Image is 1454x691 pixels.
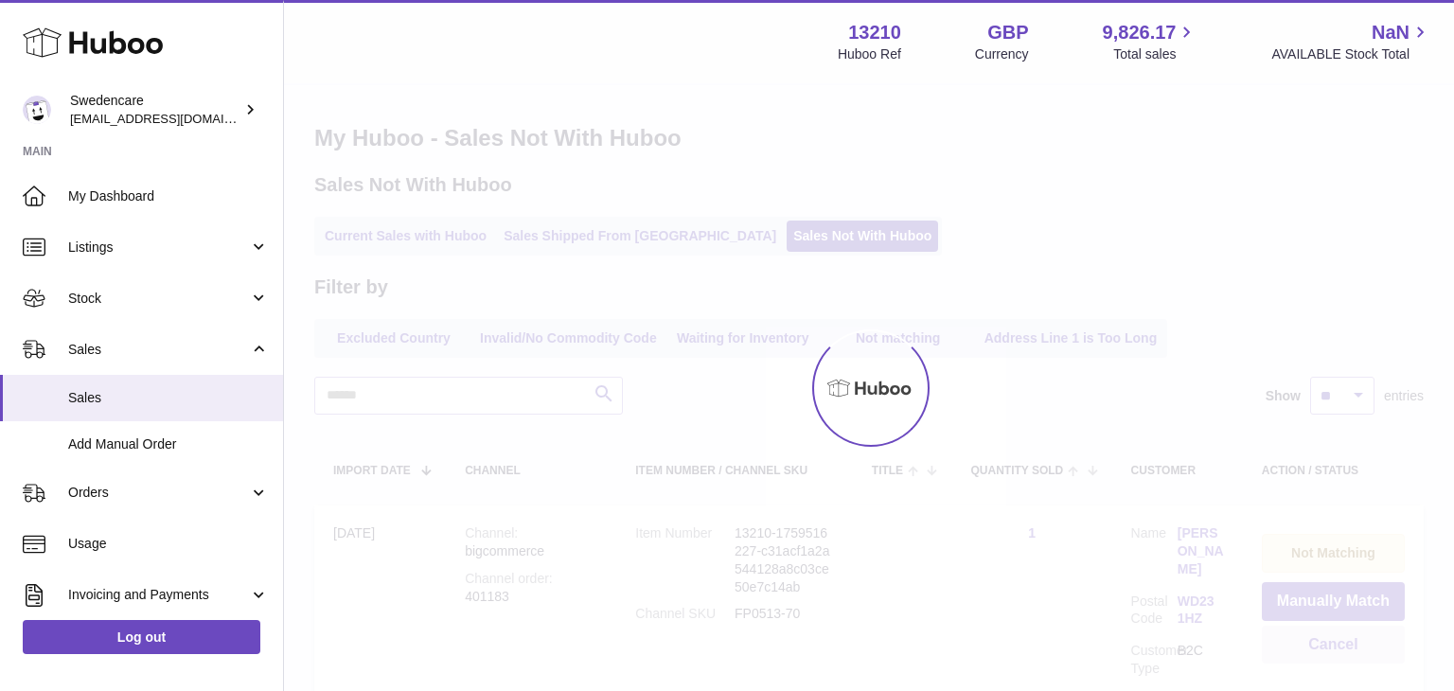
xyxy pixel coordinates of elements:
[848,20,901,45] strong: 13210
[70,111,278,126] span: [EMAIL_ADDRESS][DOMAIN_NAME]
[23,620,260,654] a: Log out
[68,389,269,407] span: Sales
[1103,20,1198,63] a: 9,826.17 Total sales
[1271,45,1431,63] span: AVAILABLE Stock Total
[68,435,269,453] span: Add Manual Order
[68,341,249,359] span: Sales
[23,96,51,124] img: internalAdmin-13210@internal.huboo.com
[987,20,1028,45] strong: GBP
[1372,20,1410,45] span: NaN
[70,92,240,128] div: Swedencare
[68,484,249,502] span: Orders
[838,45,901,63] div: Huboo Ref
[68,239,249,257] span: Listings
[1113,45,1197,63] span: Total sales
[68,586,249,604] span: Invoicing and Payments
[975,45,1029,63] div: Currency
[1103,20,1177,45] span: 9,826.17
[68,187,269,205] span: My Dashboard
[68,535,269,553] span: Usage
[68,290,249,308] span: Stock
[1271,20,1431,63] a: NaN AVAILABLE Stock Total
